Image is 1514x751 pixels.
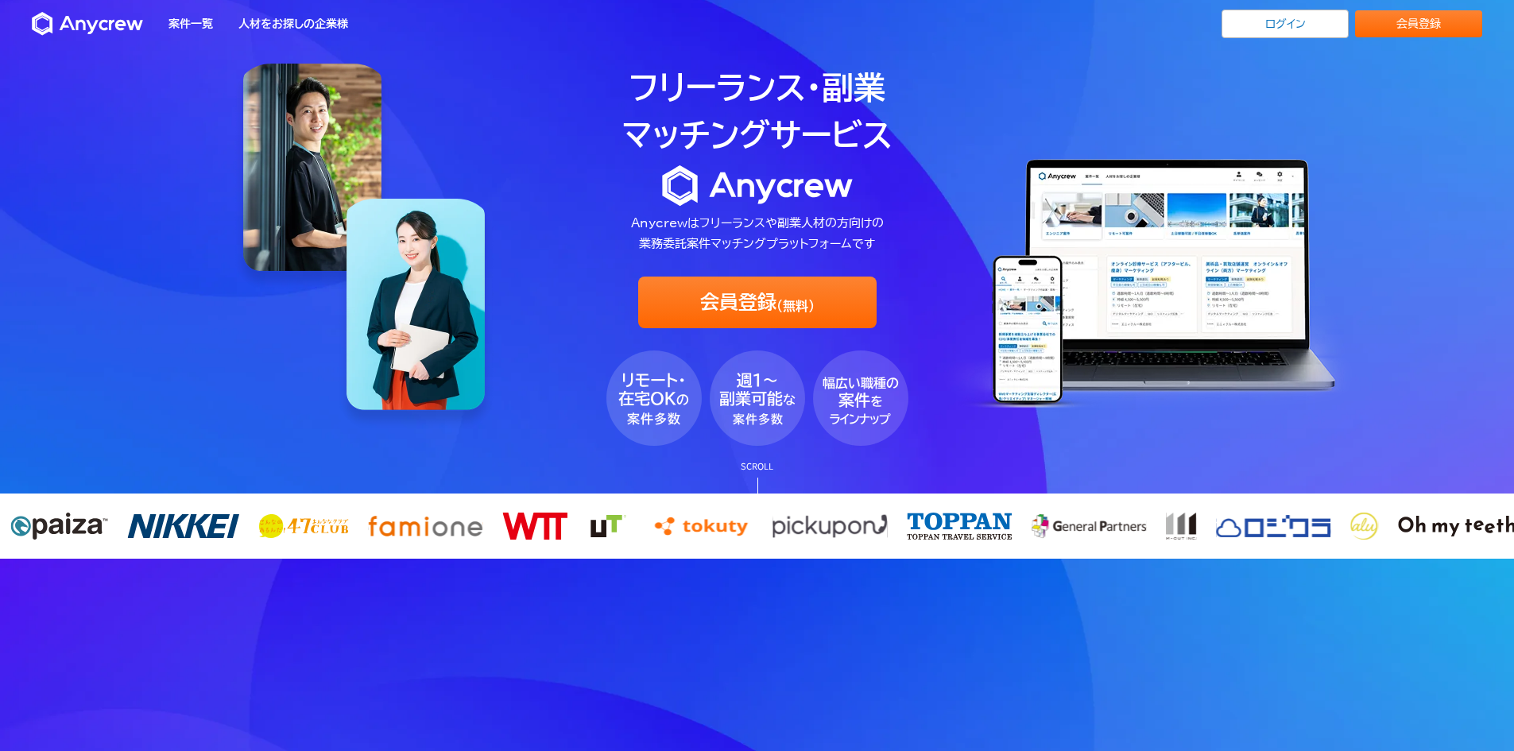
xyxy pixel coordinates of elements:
[498,513,563,540] img: wtt
[6,513,104,540] img: paiza
[1346,513,1375,540] img: alu
[1222,10,1349,38] a: ログイン
[168,18,213,29] a: 案件一覧
[769,513,884,540] img: pickupon
[903,513,1009,540] img: toppan
[238,18,348,29] a: 人材をお探しの企業様
[364,513,479,540] img: famione
[1028,513,1143,540] img: m-out inc.
[645,513,749,540] img: tokuty
[606,213,908,255] p: Anycrewはフリーランスや副業人材の方向けの 業務委託案件マッチングプラットフォームです
[32,12,143,36] img: Anycrew
[700,291,776,314] span: 会員登録
[738,462,777,470] p: SCROLL
[606,64,908,159] h1: フリーランス・副業 マッチングサービス
[123,514,236,538] img: nikkei
[1162,513,1193,540] img: ロジクラ
[606,350,702,446] img: fv_bubble1
[1212,513,1327,540] img: General Partners
[1355,10,1482,37] a: 会員登録
[813,350,908,446] img: fv_bubble3
[255,514,345,538] img: 47club
[662,165,853,207] img: logo
[638,277,877,328] a: 会員登録(無料)
[583,513,626,540] img: ut
[710,350,805,446] img: fv_bubble2
[1394,516,1512,536] img: jooto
